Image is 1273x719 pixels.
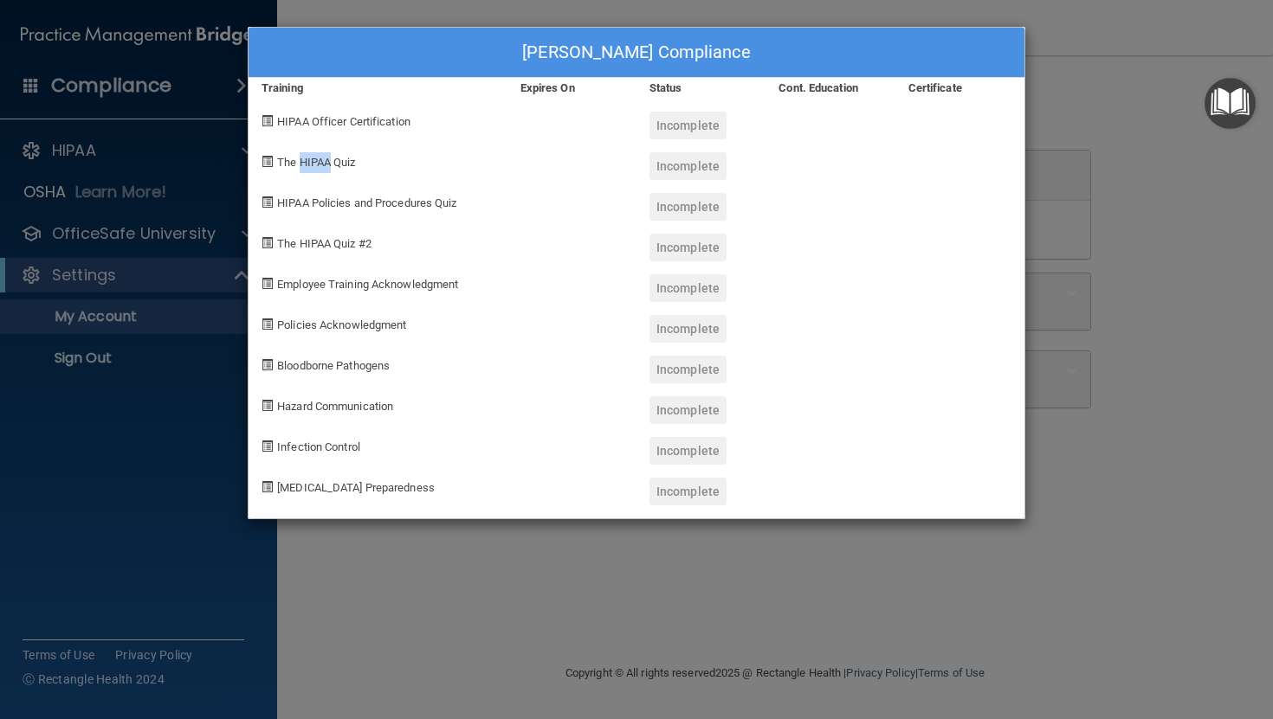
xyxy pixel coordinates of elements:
span: [MEDICAL_DATA] Preparedness [277,481,435,494]
div: Cont. Education [766,78,895,99]
span: Hazard Communication [277,400,393,413]
div: Incomplete [649,193,727,221]
div: [PERSON_NAME] Compliance [249,28,1024,78]
div: Expires On [507,78,636,99]
div: Status [636,78,766,99]
span: The HIPAA Quiz [277,156,355,169]
div: Training [249,78,507,99]
div: Incomplete [649,315,727,343]
span: Bloodborne Pathogens [277,359,390,372]
div: Incomplete [649,234,727,261]
div: Incomplete [649,112,727,139]
span: The HIPAA Quiz #2 [277,237,372,250]
div: Incomplete [649,356,727,383]
span: HIPAA Policies and Procedures Quiz [277,196,456,209]
div: Certificate [895,78,1024,99]
div: Incomplete [649,152,727,180]
span: Employee Training Acknowledgment [277,278,458,291]
span: Infection Control [277,440,360,453]
div: Incomplete [649,437,727,465]
div: Incomplete [649,274,727,302]
button: Open Resource Center [1205,78,1256,129]
span: Policies Acknowledgment [277,318,406,331]
div: Incomplete [649,478,727,505]
div: Incomplete [649,396,727,424]
span: HIPAA Officer Certification [277,115,410,128]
